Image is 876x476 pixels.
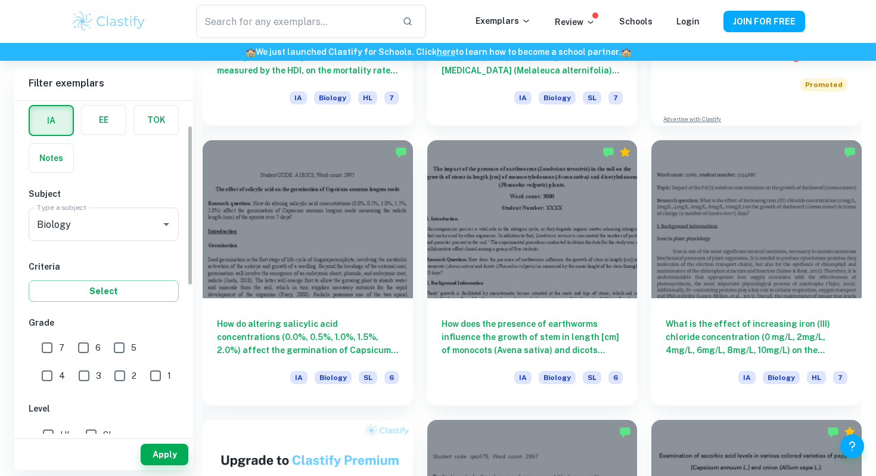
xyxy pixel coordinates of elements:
button: Apply [141,444,188,465]
span: 3 [96,369,101,382]
span: IA [514,91,532,104]
span: IA [738,371,756,384]
span: 5 [131,341,136,354]
h6: How do altering salicylic acid concentrations (0.0%, 0.5%, 1.0%, 1.5%, 2.0%) affect the germinati... [217,317,399,357]
span: SL [583,371,601,384]
a: Schools [619,17,653,26]
span: IA [514,371,532,384]
h6: Subject [29,187,179,200]
span: Biology [539,371,576,384]
a: How does the presence of earthworms influence the growth of stem in length [cm] of monocots (Aven... [427,140,638,405]
span: 🏫 [246,47,256,57]
button: EE [82,106,126,134]
img: Marked [844,146,856,158]
span: 7 [833,371,847,384]
span: Biology [763,371,800,384]
span: HL [60,428,72,441]
a: What is the effect of increasing iron (III) chloride concentration (0 mg/L, 2mg/L, 4mg/L, 6mg/L, ... [651,140,862,405]
span: Biology [539,91,576,104]
div: Premium [844,426,856,438]
img: Marked [619,426,631,438]
button: Open [158,216,175,233]
h6: What is the effect of increasing iron (III) chloride concentration (0 mg/L, 2mg/L, 4mg/L, 6mg/L, ... [666,317,847,357]
span: Promoted [800,78,847,91]
label: Type a subject [37,202,86,212]
span: 1 [167,369,171,382]
a: here [437,47,455,57]
button: JOIN FOR FREE [723,11,805,32]
img: Marked [602,146,614,158]
p: Review [555,16,595,29]
span: 7 [608,91,623,104]
h6: Level [29,402,179,415]
a: Advertise with Clastify [663,115,721,123]
input: Search for any exemplars... [196,5,393,38]
span: IA [290,371,307,384]
span: Biology [315,371,352,384]
button: TOK [134,106,178,134]
span: SL [103,428,113,441]
span: HL [358,91,377,104]
a: Login [676,17,700,26]
div: Premium [619,146,631,158]
h6: How does the presence of earthworms influence the growth of stem in length [cm] of monocots (Aven... [442,317,623,357]
img: Clastify logo [71,10,147,33]
p: Exemplars [476,14,531,27]
span: SL [583,91,601,104]
h6: We just launched Clastify for Schools. Click to learn how to become a school partner. [2,45,874,58]
span: 7 [384,91,399,104]
span: 4 [59,369,65,382]
button: Help and Feedback [840,434,864,458]
h6: Filter exemplars [14,67,193,100]
span: HL [807,371,826,384]
span: 6 [95,341,101,354]
span: 6 [608,371,623,384]
span: IA [290,91,307,104]
span: Biology [314,91,351,104]
span: 2 [132,369,136,382]
span: 6 [384,371,399,384]
button: Notes [29,144,73,172]
img: Marked [827,426,839,438]
span: SL [359,371,377,384]
button: Select [29,280,179,302]
button: IA [30,106,73,135]
img: Marked [395,146,407,158]
a: How do altering salicylic acid concentrations (0.0%, 0.5%, 1.0%, 1.5%, 2.0%) affect the germinati... [203,140,413,405]
span: 7 [59,341,64,354]
h6: Grade [29,316,179,329]
span: 🏫 [621,47,631,57]
h6: Criteria [29,260,179,273]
